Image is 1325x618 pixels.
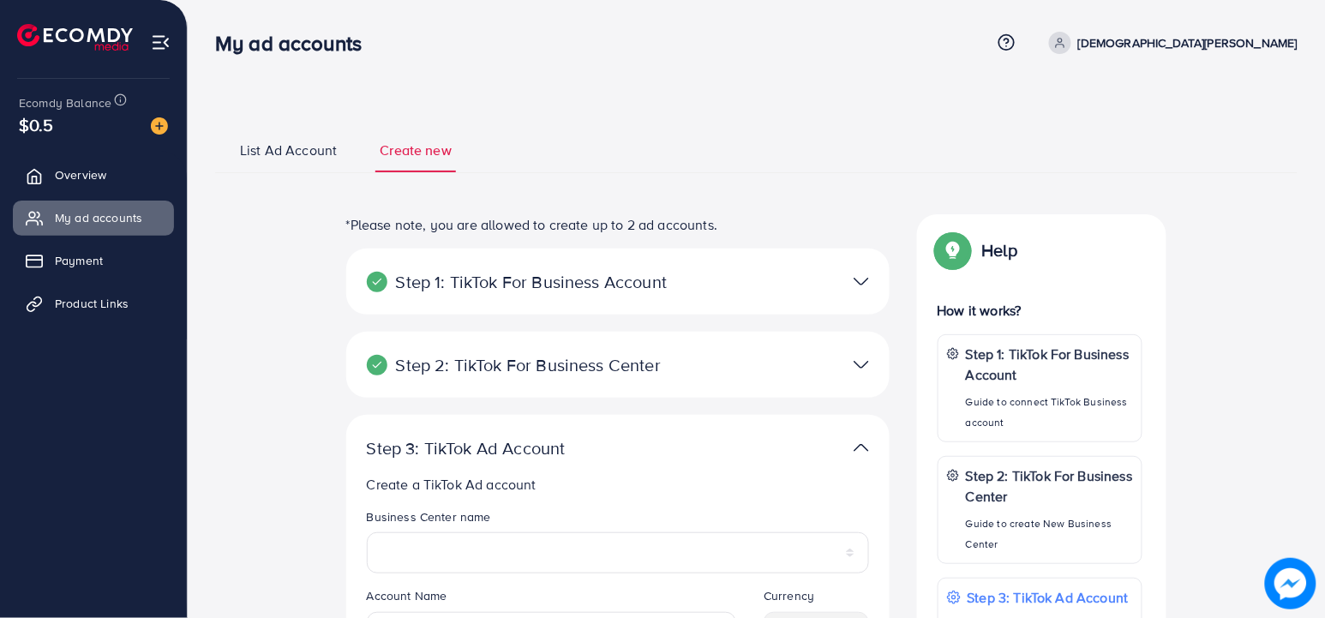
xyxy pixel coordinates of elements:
img: logo [17,24,133,51]
span: Ecomdy Balance [19,94,111,111]
span: $0.5 [19,112,54,137]
span: My ad accounts [55,209,142,226]
a: [DEMOGRAPHIC_DATA][PERSON_NAME] [1042,32,1298,54]
span: Product Links [55,295,129,312]
h3: My ad accounts [215,31,375,56]
a: Payment [13,243,174,278]
p: Guide to connect TikTok Business account [966,392,1133,433]
span: Overview [55,166,106,183]
p: Step 3: TikTok Ad Account [367,438,692,459]
span: Payment [55,252,103,269]
a: My ad accounts [13,201,174,235]
img: image [151,117,168,135]
img: Popup guide [938,235,968,266]
span: List Ad Account [240,141,337,160]
p: Step 1: TikTok For Business Account [966,344,1133,385]
p: Step 3: TikTok Ad Account [968,587,1129,608]
legend: Business Center name [367,508,869,532]
p: Guide to create New Business Center [966,513,1133,555]
img: TikTok partner [854,269,869,294]
legend: Account Name [367,587,737,611]
p: Help [982,240,1018,261]
p: Create a TikTok Ad account [367,474,876,495]
p: Step 2: TikTok For Business Center [966,465,1133,507]
img: TikTok partner [854,352,869,377]
a: Overview [13,158,174,192]
span: Create new [380,141,452,160]
img: menu [151,33,171,52]
legend: Currency [764,587,869,611]
p: Step 1: TikTok For Business Account [367,272,692,292]
img: TikTok partner [854,435,869,460]
a: Product Links [13,286,174,321]
p: [DEMOGRAPHIC_DATA][PERSON_NAME] [1078,33,1298,53]
p: *Please note, you are allowed to create up to 2 ad accounts. [346,214,890,235]
img: image [1265,558,1316,609]
p: How it works? [938,300,1143,321]
p: Step 2: TikTok For Business Center [367,355,692,375]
